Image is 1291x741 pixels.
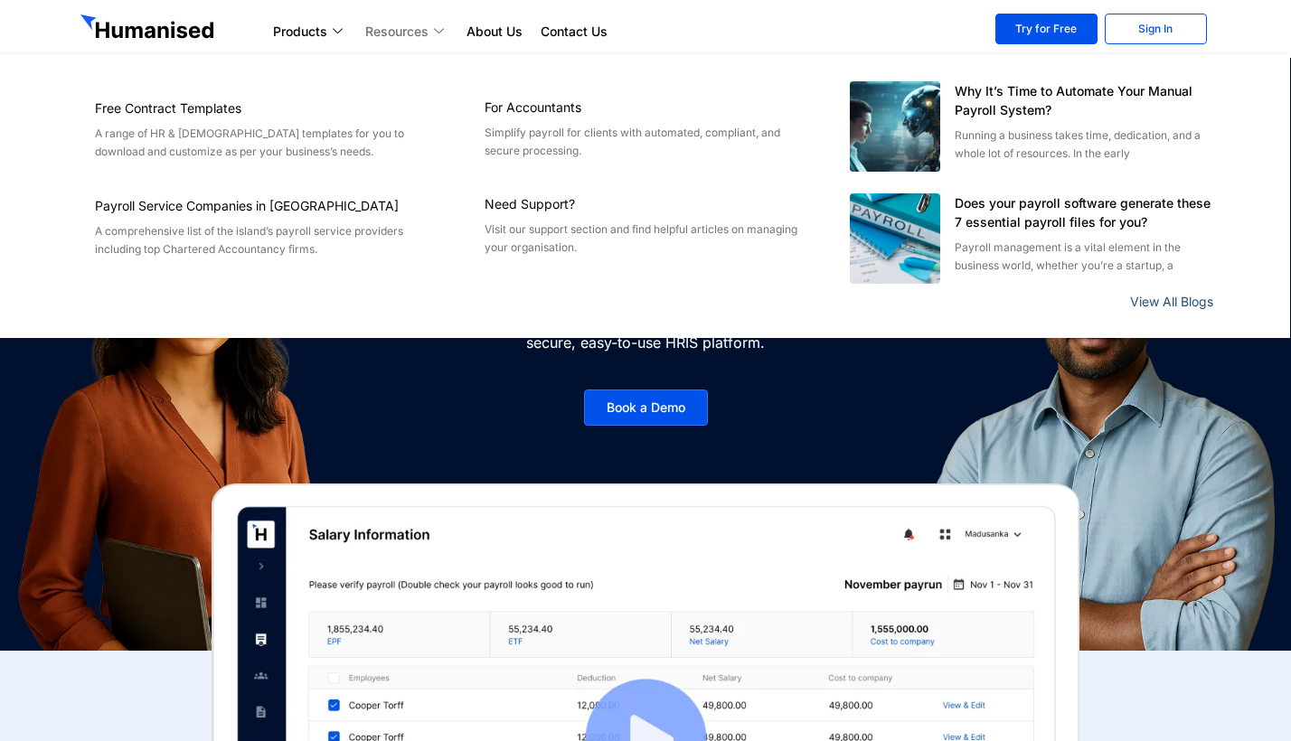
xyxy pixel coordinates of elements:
p: Visit our support section and find helpful articles on managing your organisation. [485,220,805,257]
a: About Us [457,21,532,42]
h6: For Accountants [485,98,805,117]
a: Does your payroll software generate these 7 essential payroll files for you? [850,193,940,284]
div: Running a business takes time, dedication, and a whole lot of resources. In the early [955,127,1213,163]
img: Does your payroll software generate these 7 essential payroll files for you? [850,193,941,285]
div: A comprehensive list of the island’s payroll service providers including top Chartered Accountanc... [95,222,422,258]
a: Why It’s Time to Automate Your Manual Payroll System? [955,83,1192,117]
img: Automated humanised payroll system [850,81,941,173]
div: Payroll management is a vital element in the business world, whether you’re a startup, a [955,239,1213,275]
h6: Need Support? [485,195,805,213]
h6: Free Contract Templates [95,99,422,117]
p: Simplify payroll for clients with automated, compliant, and secure processing. [485,124,805,160]
a: Does your payroll software generate these 7 essential payroll files for you? [955,195,1211,230]
a: Sign In [1105,14,1207,44]
a: Contact Us [532,21,617,42]
h6: Payroll Service Companies in [GEOGRAPHIC_DATA] [95,197,422,215]
a: Products [264,21,356,42]
div: A range of HR & [DEMOGRAPHIC_DATA] templates for you to download and customize as per your busine... [95,125,422,161]
a: Try for Free [995,14,1098,44]
a: Resources [356,21,457,42]
a: Book a Demo [584,389,708,426]
a: View All Blogs [1130,294,1213,309]
span: Book a Demo [607,401,685,414]
img: GetHumanised Logo [80,14,218,43]
a: Automated humanised payroll system [850,81,940,172]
